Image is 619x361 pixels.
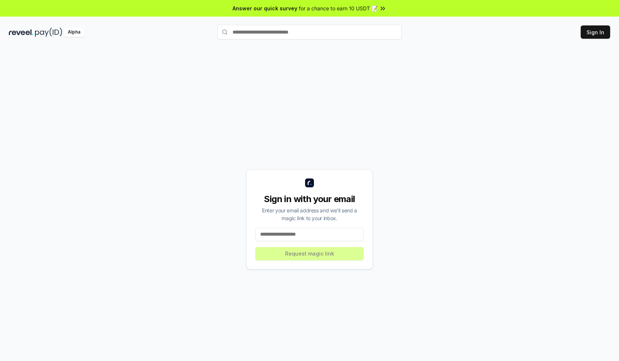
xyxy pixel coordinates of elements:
[255,193,364,205] div: Sign in with your email
[9,28,34,37] img: reveel_dark
[255,206,364,222] div: Enter your email address and we’ll send a magic link to your inbox.
[64,28,84,37] div: Alpha
[299,4,378,12] span: for a chance to earn 10 USDT 📝
[305,178,314,187] img: logo_small
[35,28,62,37] img: pay_id
[232,4,297,12] span: Answer our quick survey
[581,25,610,39] button: Sign In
